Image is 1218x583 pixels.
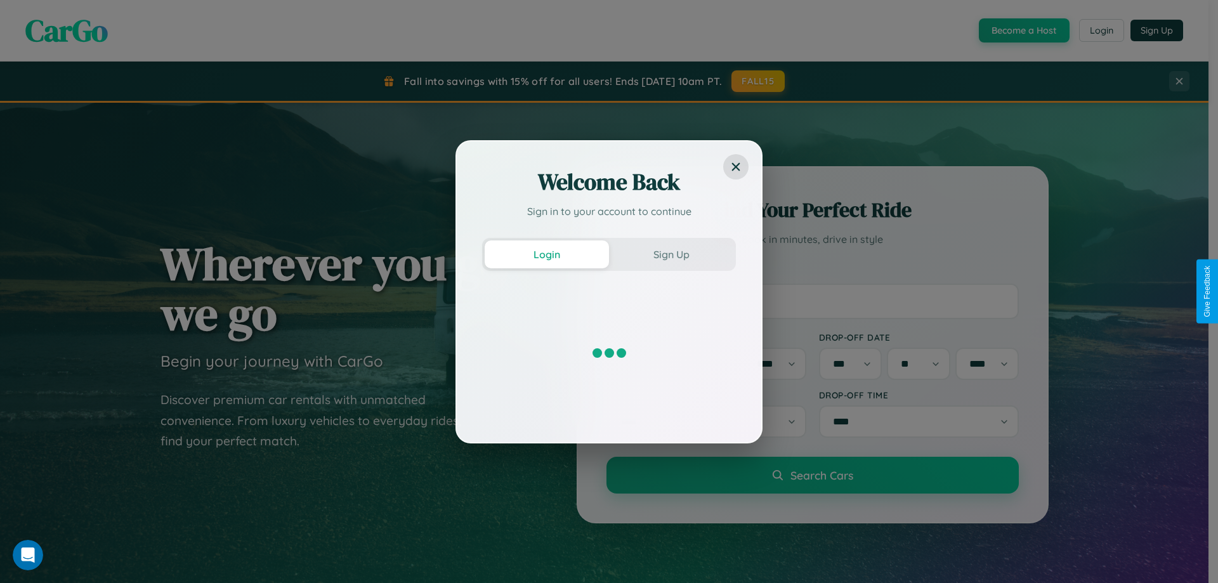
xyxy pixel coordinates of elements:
h2: Welcome Back [482,167,736,197]
button: Sign Up [609,240,733,268]
div: Give Feedback [1203,266,1212,317]
button: Login [485,240,609,268]
iframe: Intercom live chat [13,540,43,570]
p: Sign in to your account to continue [482,204,736,219]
